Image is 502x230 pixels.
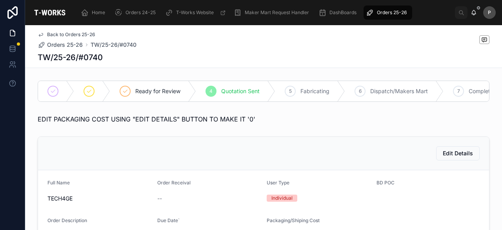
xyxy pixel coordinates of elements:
span: Orders 25-26 [47,41,83,49]
span: 7 [457,88,460,94]
span: Fabricating [300,87,329,95]
a: DashBoards [316,6,362,20]
a: Orders 25-26 [364,6,412,20]
a: Home [78,6,111,20]
span: Back to Orders 25-26 [47,31,95,38]
span: BD POC [376,180,395,186]
span: T-Works Website [176,9,214,16]
span: 5 [289,88,292,94]
a: Maker Mart Request Handler [231,6,315,20]
span: Maker Mart Request Handler [245,9,309,16]
span: Due Date` [157,217,180,223]
span: Packaging/Shiping Cost [267,217,320,223]
span: Quotation Sent [221,87,260,95]
button: Edit Details [436,146,480,160]
a: T-Works Website [163,6,230,20]
span: 4 [209,88,213,94]
img: App logo [31,6,68,19]
span: TECH4GE [47,195,151,202]
span: Dispatch/Makers Mart [370,87,428,95]
span: Orders 25-26 [377,9,407,16]
a: Orders 25-26 [38,41,83,49]
div: Individual [271,195,293,202]
span: User Type [267,180,289,186]
span: 6 [359,88,362,94]
span: Complete [469,87,493,95]
span: Home [92,9,105,16]
div: scrollable content [75,4,455,21]
a: Back to Orders 25-26 [38,31,95,38]
span: Ready for Review [135,87,180,95]
span: DashBoards [329,9,356,16]
span: -- [157,195,162,202]
a: Orders 24-25 [112,6,161,20]
a: TW/25-26/#0740 [91,41,136,49]
span: Order Receival [157,180,191,186]
span: P [488,9,491,16]
span: EDIT PACKAGING COST USING "EDIT DETAILS" BUTTON TO MAKE IT '0' [38,115,255,123]
h1: TW/25-26/#0740 [38,52,103,63]
span: Edit Details [443,149,473,157]
span: Order Description [47,217,87,223]
span: Orders 24-25 [125,9,156,16]
span: Full Name [47,180,70,186]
